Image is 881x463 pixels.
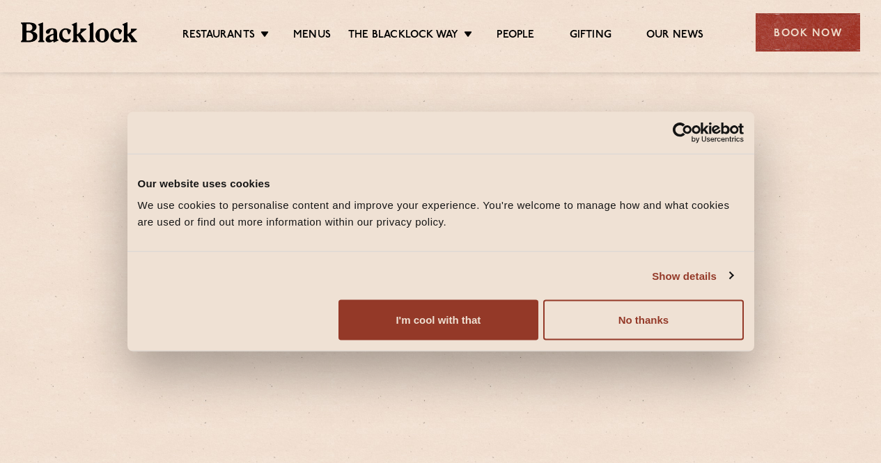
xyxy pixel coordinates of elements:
a: Usercentrics Cookiebot - opens in a new window [622,122,744,143]
a: The Blacklock Way [348,29,458,44]
a: Gifting [570,29,611,44]
a: Our News [646,29,704,44]
div: Our website uses cookies [138,175,744,191]
div: Book Now [756,13,860,52]
button: No thanks [543,300,743,340]
img: BL_Textured_Logo-footer-cropped.svg [21,22,137,42]
button: I'm cool with that [338,300,538,340]
a: Menus [293,29,331,44]
a: Restaurants [182,29,255,44]
div: We use cookies to personalise content and improve your experience. You're welcome to manage how a... [138,197,744,230]
a: People [497,29,534,44]
a: Show details [652,267,733,284]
